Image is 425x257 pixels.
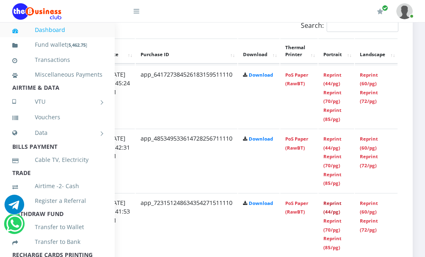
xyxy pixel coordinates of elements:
a: Reprint (70/pg) [323,153,341,168]
a: PoS Paper (RawBT) [285,136,308,151]
a: Reprint (72/pg) [360,153,378,168]
a: Download [249,136,273,142]
a: Cable TV, Electricity [12,150,102,169]
a: Download [249,200,273,206]
th: Landscape: activate to sort column ascending [355,39,398,64]
a: Dashboard [12,20,102,39]
a: Transfer to Bank [12,232,102,251]
a: Chat for support [5,201,24,214]
a: Data [12,123,102,143]
th: Purchase ID: activate to sort column ascending [136,39,237,64]
a: Reprint (72/pg) [360,89,378,105]
a: Reprint (60/pg) [360,200,378,215]
td: app_641727384526183159511110 [136,65,237,128]
a: PoS Paper (RawBT) [285,200,308,215]
a: Reprint (85/pg) [323,171,341,186]
td: [DATE] 12:45:24 PM [102,65,135,128]
a: Airtime -2- Cash [12,177,102,196]
a: Transfer to Wallet [12,218,102,237]
a: Vouchers [12,108,102,127]
a: VTU [12,91,102,112]
a: Transactions [12,50,102,69]
a: Reprint (44/pg) [323,136,341,151]
a: Miscellaneous Payments [12,65,102,84]
th: Date: activate to sort column ascending [102,39,135,64]
a: Reprint (44/pg) [323,200,341,215]
a: Register a Referral [12,191,102,210]
td: [DATE] 12:42:31 PM [102,129,135,192]
img: User [396,3,413,19]
i: Renew/Upgrade Subscription [377,8,383,15]
small: [ ] [67,42,87,48]
a: Reprint (85/pg) [323,107,341,122]
input: Search: [327,19,398,32]
td: [DATE] 12:41:53 PM [102,193,135,257]
span: Renew/Upgrade Subscription [382,5,388,11]
a: Reprint (60/pg) [360,72,378,87]
td: app_723151248634354271511110 [136,193,237,257]
a: Reprint (70/pg) [323,89,341,105]
img: Logo [12,3,61,20]
a: Reprint (85/pg) [323,235,341,250]
a: Fund wallet[5,462.75] [12,35,102,55]
label: Search: [301,19,398,32]
a: Chat for support [6,220,23,234]
th: Download: activate to sort column ascending [238,39,280,64]
a: PoS Paper (RawBT) [285,72,308,87]
th: Thermal Printer: activate to sort column ascending [280,39,318,64]
a: Reprint (70/pg) [323,218,341,233]
a: Reprint (72/pg) [360,218,378,233]
a: Reprint (60/pg) [360,136,378,151]
td: app_485349533614728256711110 [136,129,237,192]
a: Download [249,72,273,78]
b: 5,462.75 [68,42,86,48]
a: Reprint (44/pg) [323,72,341,87]
th: Portrait: activate to sort column ascending [318,39,354,64]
